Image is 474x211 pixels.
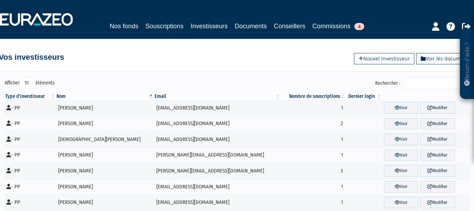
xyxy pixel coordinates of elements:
p: Besoin d'aide ? [463,32,471,96]
th: Email : activer pour trier la colonne par ordre croissant [154,93,281,100]
a: Documents [235,21,267,31]
td: [PERSON_NAME][EMAIL_ADDRESS][DOMAIN_NAME] [154,163,281,179]
td: 3 [281,163,346,179]
td: [PERSON_NAME] [56,195,154,211]
select: Afficheréléments [20,77,36,89]
a: Voir [384,150,418,161]
a: Modifier [420,118,455,130]
td: - PP [5,195,56,211]
a: Modifier [420,197,455,209]
a: Conseillers [274,21,305,31]
td: [PERSON_NAME] [56,163,154,179]
td: - PP [5,116,56,132]
td: [PERSON_NAME] [56,179,154,195]
th: Nom : activer pour trier la colonne par ordre d&eacute;croissant [56,93,154,100]
a: Modifier [420,150,455,161]
td: [EMAIL_ADDRESS][DOMAIN_NAME] [154,116,281,132]
td: 1 [281,100,346,116]
th: Nombre de souscriptions : activer pour trier la colonne par ordre croissant [281,93,346,100]
td: - PP [5,100,56,116]
td: [PERSON_NAME] [56,116,154,132]
td: [EMAIL_ADDRESS][DOMAIN_NAME] [154,131,281,147]
a: Nos fonds [110,21,138,31]
td: [PERSON_NAME] [56,147,154,163]
a: Modifier [420,102,455,114]
td: - PP [5,179,56,195]
a: Modifier [420,165,455,177]
a: Voir [384,102,418,114]
a: Voir [384,134,418,145]
th: &nbsp; [382,93,469,100]
input: Rechercher : [403,77,470,89]
label: Afficher éléments [5,77,55,89]
td: 1 [281,179,346,195]
td: - PP [5,131,56,147]
a: Nouvel investisseur [354,53,414,64]
td: 1 [281,195,346,211]
td: 1 [281,147,346,163]
td: [DEMOGRAPHIC_DATA][PERSON_NAME] [56,131,154,147]
a: Modifier [420,134,455,145]
td: [EMAIL_ADDRESS][DOMAIN_NAME] [154,100,281,116]
a: Modifier [420,181,455,193]
td: - PP [5,147,56,163]
a: Investisseurs [191,21,228,32]
a: Commissions4 [312,21,364,31]
td: 2 [281,116,346,132]
a: Souscriptions [145,21,184,31]
th: Type d'investisseur : activer pour trier la colonne par ordre croissant [5,93,56,100]
td: [PERSON_NAME] [56,100,154,116]
a: Voir [384,197,418,209]
label: Rechercher : [375,77,470,89]
span: 4 [354,23,364,30]
td: [EMAIL_ADDRESS][DOMAIN_NAME] [154,195,281,211]
a: Voir [384,118,418,130]
a: Voir [384,165,418,177]
td: 1 [281,131,346,147]
a: Voir [384,181,418,193]
td: [PERSON_NAME][EMAIL_ADDRESS][DOMAIN_NAME] [154,147,281,163]
td: [EMAIL_ADDRESS][DOMAIN_NAME] [154,179,281,195]
td: - PP [5,163,56,179]
th: Dernier login : activer pour trier la colonne par ordre croissant [346,93,382,100]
